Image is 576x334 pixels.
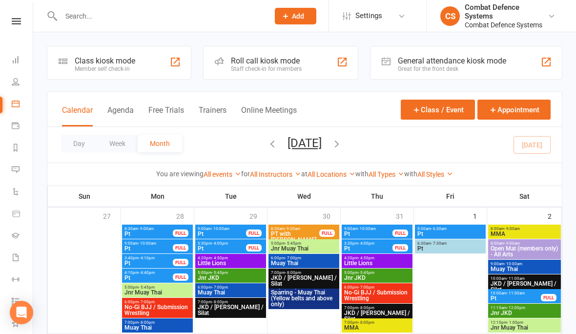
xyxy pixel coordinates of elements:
[212,285,228,290] span: - 7:00pm
[12,94,34,116] a: Calendar
[490,306,559,310] span: 11:15am
[507,276,525,281] span: - 11:00am
[344,285,411,290] span: 6:00pm
[212,271,228,275] span: - 5:45pm
[490,310,559,316] span: Jnr JKD
[156,170,204,178] strong: You are viewing
[401,100,475,120] button: Class / Event
[204,170,241,178] a: All events
[355,5,382,27] span: Settings
[124,304,191,316] span: No-Gi BJJ / Submission Wrestling
[270,241,337,246] span: 5:00pm
[270,260,337,266] span: Muay Thai
[358,306,374,310] span: - 8:00pm
[270,290,337,307] span: Sparring - Muay Thai (Yellow belts and above only)
[12,72,34,94] a: People
[270,256,337,260] span: 6:00pm
[490,241,559,246] span: 8:00am
[344,231,393,237] span: Pt
[270,275,337,287] span: JKD / [PERSON_NAME] / Silat
[417,231,484,237] span: Pt
[231,56,302,65] div: Roll call kiosk mode
[139,320,155,325] span: - 8:00pm
[124,241,173,246] span: 9:00am
[124,271,173,275] span: 4:10pm
[173,259,188,266] div: FULL
[490,295,541,301] span: Pt
[138,135,182,152] button: Month
[48,186,121,207] th: Sun
[490,325,559,331] span: Jnr Muay Thai
[103,208,121,224] div: 27
[344,320,411,325] span: 7:00pm
[267,186,341,207] th: Wed
[275,8,316,24] button: Add
[417,241,484,246] span: 6:30am
[194,186,267,207] th: Tue
[270,231,320,243] span: PT with [PERSON_NAME]
[319,230,335,237] div: FULL
[61,135,97,152] button: Day
[58,9,262,23] input: Search...
[197,227,247,231] span: 9:00am
[231,65,302,72] div: Staff check-in for members
[417,227,484,231] span: 5:30am
[465,21,548,29] div: Combat Defence Systems
[490,281,559,292] span: JKD / [PERSON_NAME] / Silat
[197,275,264,281] span: Jnr JKD
[487,186,562,207] th: Sat
[414,186,487,207] th: Fri
[344,246,393,251] span: Pt
[548,208,561,224] div: 2
[124,285,191,290] span: 5:00pm
[292,12,304,20] span: Add
[301,170,308,178] strong: at
[270,227,320,231] span: 8:30am
[285,271,301,275] span: - 8:00pm
[197,271,264,275] span: 5:00pm
[107,105,134,126] button: Agenda
[197,231,247,237] span: Pt
[344,290,411,301] span: No-Gi BJJ / Submission Wrestling
[490,266,559,272] span: Muay Thai
[477,100,551,120] button: Appointment
[344,275,411,281] span: Jnr JKD
[10,301,33,324] div: Open Intercom Messenger
[541,294,556,301] div: FULL
[124,260,173,266] span: Pt
[490,227,559,231] span: 8:00am
[124,325,191,331] span: Muay Thai
[97,135,138,152] button: Week
[504,262,522,266] span: - 10:00am
[285,241,301,246] span: - 5:45pm
[473,208,487,224] div: 1
[344,325,411,331] span: MMA
[440,6,460,26] div: CS
[197,300,264,304] span: 7:00pm
[139,285,155,290] span: - 5:45pm
[341,186,414,207] th: Thu
[507,291,525,295] span: - 11:00am
[197,285,264,290] span: 6:00pm
[358,271,374,275] span: - 5:45pm
[199,105,226,126] button: Trainers
[358,285,374,290] span: - 7:00pm
[344,256,411,260] span: 4:20pm
[344,271,411,275] span: 5:00pm
[139,256,155,260] span: - 4:10pm
[173,230,188,237] div: FULL
[369,170,404,178] a: All Types
[139,300,155,304] span: - 7:00pm
[398,56,506,65] div: General attendance kiosk mode
[197,246,247,251] span: Pt
[323,208,340,224] div: 30
[507,306,525,310] span: - 12:00pm
[490,276,559,281] span: 10:00am
[138,227,154,231] span: - 9:00am
[504,227,520,231] span: - 9:00am
[138,241,156,246] span: - 10:00am
[358,227,376,231] span: - 10:00am
[12,204,34,226] a: Product Sales
[344,310,411,322] span: JKD / [PERSON_NAME] / Silat
[355,170,369,178] strong: with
